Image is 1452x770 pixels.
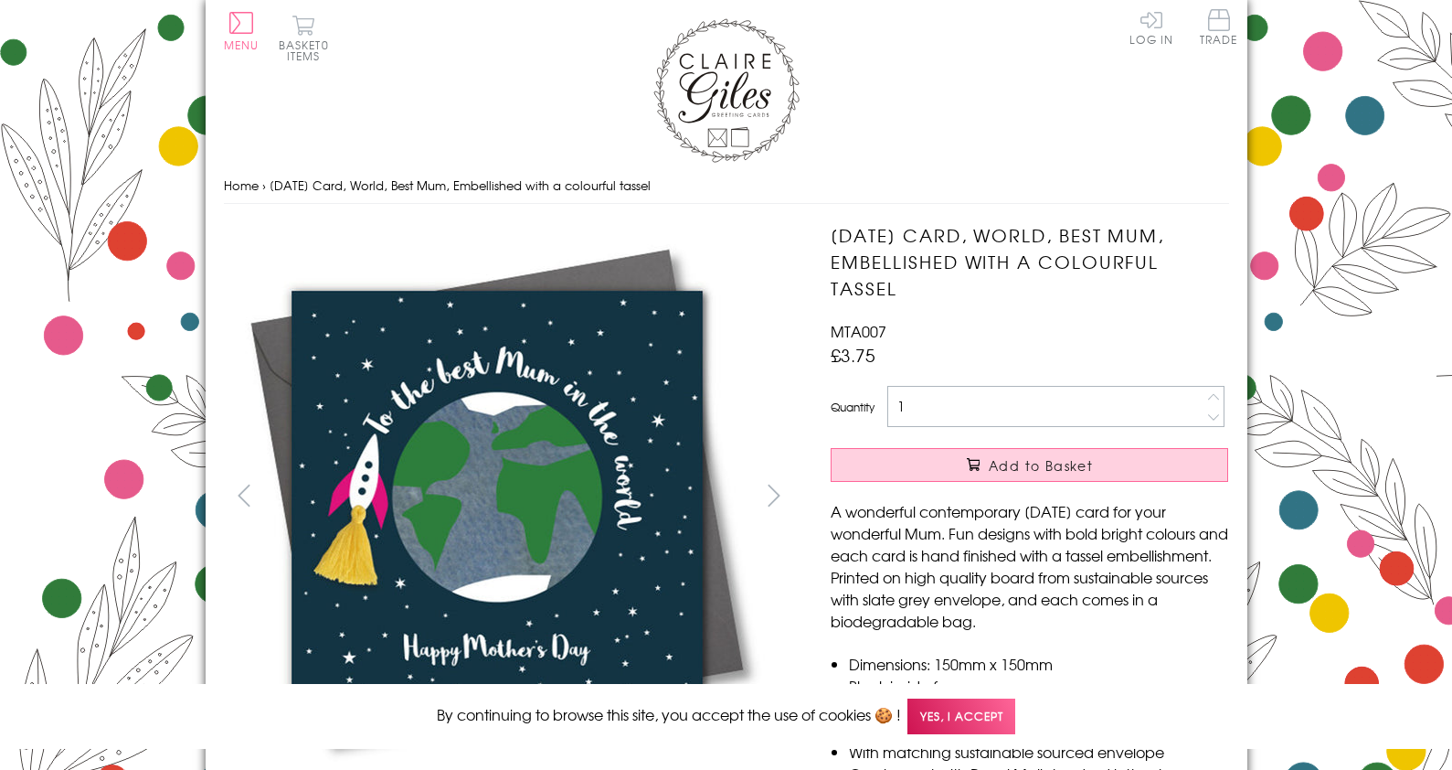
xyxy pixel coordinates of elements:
a: Log In [1129,9,1173,45]
span: › [262,176,266,194]
nav: breadcrumbs [224,167,1229,205]
span: MTA007 [831,320,886,342]
button: Basket0 items [279,15,329,61]
a: Trade [1200,9,1238,48]
button: prev [224,475,265,516]
span: [DATE] Card, World, Best Mum, Embellished with a colourful tassel [270,176,651,194]
span: 0 items [287,37,329,64]
a: Home [224,176,259,194]
span: £3.75 [831,342,875,368]
span: Yes, I accept [907,699,1015,734]
button: next [753,475,794,516]
label: Quantity [831,399,874,415]
li: With matching sustainable sourced envelope [849,741,1228,763]
img: Claire Giles Greetings Cards [653,18,800,163]
span: Trade [1200,9,1238,45]
span: Add to Basket [989,456,1093,475]
span: Menu [224,37,260,53]
button: Menu [224,12,260,50]
p: A wonderful contemporary [DATE] card for your wonderful Mum. Fun designs with bold bright colours... [831,500,1228,632]
li: Dimensions: 150mm x 150mm [849,653,1228,675]
button: Add to Basket [831,448,1228,482]
li: Blank inside for your own message [849,675,1228,697]
h1: [DATE] Card, World, Best Mum, Embellished with a colourful tassel [831,222,1228,301]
